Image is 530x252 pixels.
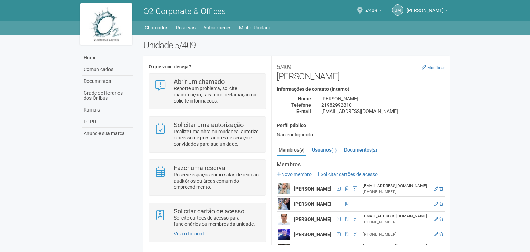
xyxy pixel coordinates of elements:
[296,108,311,114] strong: E-mail
[363,232,430,238] div: [PHONE_NUMBER]
[174,164,225,172] strong: Fazer uma reserva
[316,96,450,102] div: [PERSON_NAME]
[82,87,133,104] a: Grade de Horários dos Ônibus
[277,145,306,156] a: Membros(9)
[434,217,438,222] a: Editar membro
[174,207,244,215] strong: Solicitar cartão de acesso
[316,172,378,177] a: Solicitar cartões de acesso
[174,121,244,128] strong: Solicitar uma autorização
[294,201,331,207] strong: [PERSON_NAME]
[154,165,260,190] a: Fazer uma reserva Reserve espaços como salas de reunião, auditórios ou áreas comum do empreendime...
[277,64,291,70] small: 5/409
[149,64,266,69] h4: O que você deseja?
[364,1,377,13] span: 5/409
[363,244,430,250] div: [EMAIL_ADDRESS][DOMAIN_NAME]
[203,23,231,32] a: Autorizações
[299,148,304,153] small: (9)
[407,9,448,14] a: [PERSON_NAME]
[363,213,430,219] div: [EMAIL_ADDRESS][DOMAIN_NAME]
[82,52,133,64] a: Home
[154,122,260,147] a: Solicitar uma autorização Realize uma obra ou mudança, autorize o acesso de prestadores de serviç...
[434,186,438,191] a: Editar membro
[277,162,445,168] strong: Membros
[277,132,445,138] div: Não configurado
[342,145,379,155] a: Documentos(2)
[407,1,444,13] span: JUACY MENDES DA SILVA FILHO
[310,145,338,155] a: Usuários(1)
[176,23,196,32] a: Reservas
[82,76,133,87] a: Documentos
[174,128,261,147] p: Realize uma obra ou mudança, autorize o acesso de prestadores de serviço e convidados para sua un...
[174,231,204,236] a: Veja o tutorial
[422,65,445,70] a: Modificar
[434,202,438,206] a: Editar membro
[154,79,260,104] a: Abrir um chamado Reporte um problema, solicite manutenção, faça uma reclamação ou solicite inform...
[143,40,450,50] h2: Unidade 5/409
[294,216,331,222] strong: [PERSON_NAME]
[294,232,331,237] strong: [PERSON_NAME]
[277,61,445,81] h2: [PERSON_NAME]
[316,102,450,108] div: 21982992810
[298,96,311,101] strong: Nome
[277,123,445,128] h4: Perfil público
[439,202,443,206] a: Excluir membro
[154,208,260,227] a: Solicitar cartão de acesso Solicite cartões de acesso para funcionários ou membros da unidade.
[278,183,290,194] img: user.png
[278,229,290,240] img: user.png
[331,148,337,153] small: (1)
[278,214,290,225] img: user.png
[145,23,168,32] a: Chamados
[239,23,271,32] a: Minha Unidade
[82,128,133,139] a: Anuncie sua marca
[434,232,438,237] a: Editar membro
[439,186,443,191] a: Excluir membro
[80,3,132,45] img: logo.jpg
[174,78,225,85] strong: Abrir um chamado
[392,4,403,16] a: JM
[278,198,290,210] img: user.png
[364,9,382,14] a: 5/409
[174,215,261,227] p: Solicite cartões de acesso para funcionários ou membros da unidade.
[372,148,377,153] small: (2)
[427,65,445,70] small: Modificar
[174,85,261,104] p: Reporte um problema, solicite manutenção, faça uma reclamação ou solicite informações.
[316,108,450,114] div: [EMAIL_ADDRESS][DOMAIN_NAME]
[82,64,133,76] a: Comunicados
[82,104,133,116] a: Ramais
[363,219,430,225] div: [PHONE_NUMBER]
[439,232,443,237] a: Excluir membro
[363,189,430,195] div: [PHONE_NUMBER]
[294,186,331,192] strong: [PERSON_NAME]
[143,7,226,16] span: O2 Corporate & Offices
[277,172,312,177] a: Novo membro
[82,116,133,128] a: LGPD
[439,217,443,222] a: Excluir membro
[363,183,430,189] div: [EMAIL_ADDRESS][DOMAIN_NAME]
[277,87,445,92] h4: Informações de contato (interno)
[291,102,311,108] strong: Telefone
[174,172,261,190] p: Reserve espaços como salas de reunião, auditórios ou áreas comum do empreendimento.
